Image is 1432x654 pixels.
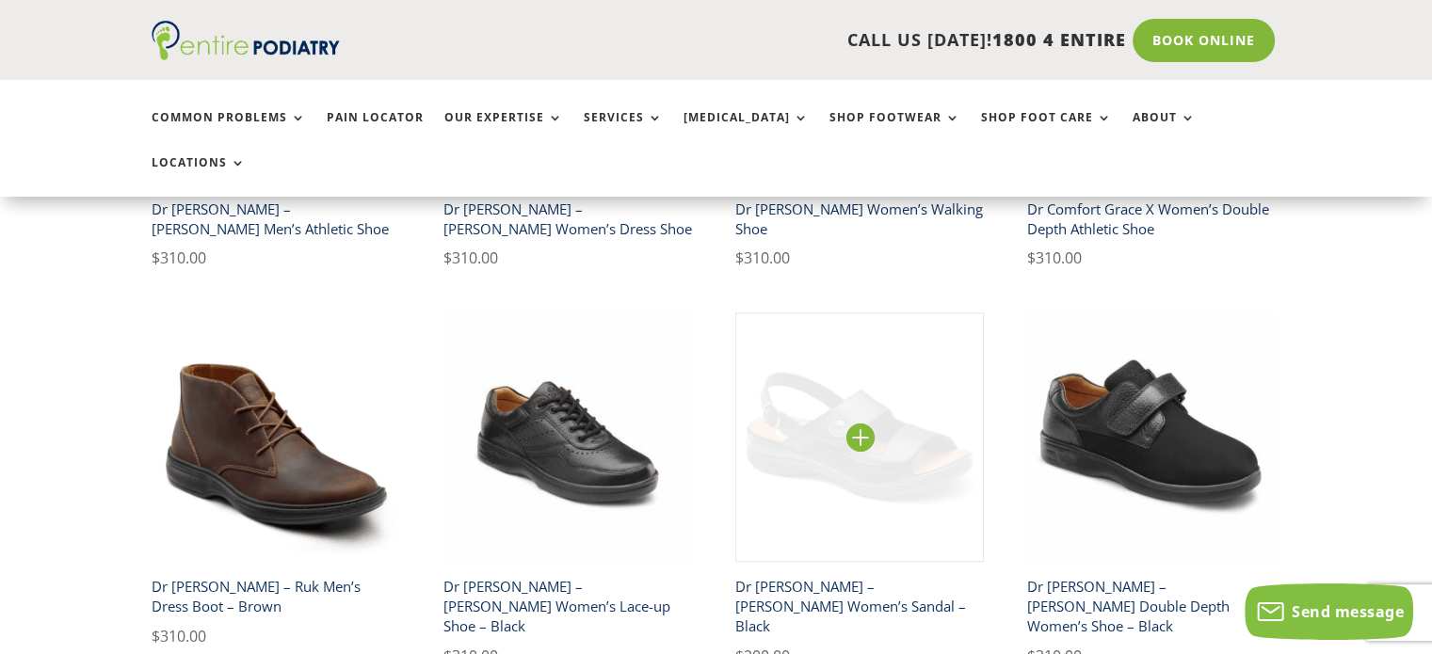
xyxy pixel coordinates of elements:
span: $ [443,247,452,268]
span: 1800 4 ENTIRE [992,28,1126,51]
a: Entire Podiatry [152,45,340,64]
button: Send message [1245,583,1413,640]
img: Dr Comfort Patty Women's Walking Shoe Black [443,312,693,562]
h2: Dr [PERSON_NAME] – [PERSON_NAME] Double Depth Women’s Shoe – Black [1027,570,1277,644]
a: Shop Foot Care [981,111,1112,152]
h2: Dr [PERSON_NAME] – [PERSON_NAME] Women’s Dress Shoe [443,192,693,246]
p: CALL US [DATE]! [412,28,1126,53]
img: Dr Comfort Annie X Womens Double Depth Casual Shoe Black [1027,312,1277,562]
bdi: 310.00 [443,247,498,268]
span: $ [735,247,744,268]
h2: Dr [PERSON_NAME] – [PERSON_NAME] Men’s Athletic Shoe [152,192,401,246]
span: $ [152,626,160,646]
a: [MEDICAL_DATA] [684,111,809,152]
span: $ [152,247,160,268]
a: Our Expertise [444,111,563,152]
a: Common Problems [152,111,306,152]
h2: Dr [PERSON_NAME] – [PERSON_NAME] Women’s Sandal – Black [735,570,985,644]
h2: Dr Comfort Grace X Women’s Double Depth Athletic Shoe [1027,192,1277,246]
h2: Dr [PERSON_NAME] Women’s Walking Shoe [735,192,985,246]
h2: Dr [PERSON_NAME] – [PERSON_NAME] Women’s Lace-up Shoe – Black [443,570,693,644]
a: dr comfort ruk mens dress shoe brownDr [PERSON_NAME] – Ruk Men’s Dress Boot – Brown $310.00 [152,312,401,648]
h2: Dr [PERSON_NAME] – Ruk Men’s Dress Boot – Brown [152,570,401,624]
a: Pain Locator [327,111,424,152]
bdi: 310.00 [152,626,206,646]
img: Dr Comfort Lana Medium Wide Women's Sandal Black [735,312,985,562]
img: logo (1) [152,21,340,60]
a: About [1133,111,1196,152]
a: Book Online [1133,19,1275,62]
span: Send message [1292,601,1404,622]
a: Services [584,111,663,152]
span: $ [1027,247,1036,268]
a: Shop Footwear [829,111,960,152]
bdi: 310.00 [152,247,206,268]
img: dr comfort ruk mens dress shoe brown [152,312,401,562]
bdi: 310.00 [1027,247,1082,268]
a: Locations [152,156,246,197]
bdi: 310.00 [735,247,790,268]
